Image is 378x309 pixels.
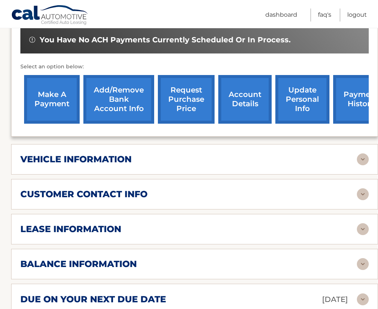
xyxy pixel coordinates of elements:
[218,75,272,124] a: account details
[40,35,291,45] span: You have no ACH payments currently scheduled or in process.
[20,224,121,235] h2: lease information
[20,154,132,165] h2: vehicle information
[83,75,154,124] a: Add/Remove bank account info
[357,188,369,200] img: accordion-rest.svg
[322,293,348,306] p: [DATE]
[347,9,367,22] a: Logout
[20,189,147,200] h2: customer contact info
[11,5,89,26] a: Cal Automotive
[357,293,369,305] img: accordion-rest.svg
[20,294,166,305] h2: due on your next due date
[24,75,80,124] a: make a payment
[265,9,297,22] a: Dashboard
[357,258,369,270] img: accordion-rest.svg
[318,9,331,22] a: FAQ's
[357,223,369,235] img: accordion-rest.svg
[20,62,369,71] p: Select an option below:
[29,37,35,43] img: alert-white.svg
[275,75,329,124] a: update personal info
[357,153,369,165] img: accordion-rest.svg
[20,258,137,270] h2: balance information
[158,75,215,124] a: request purchase price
